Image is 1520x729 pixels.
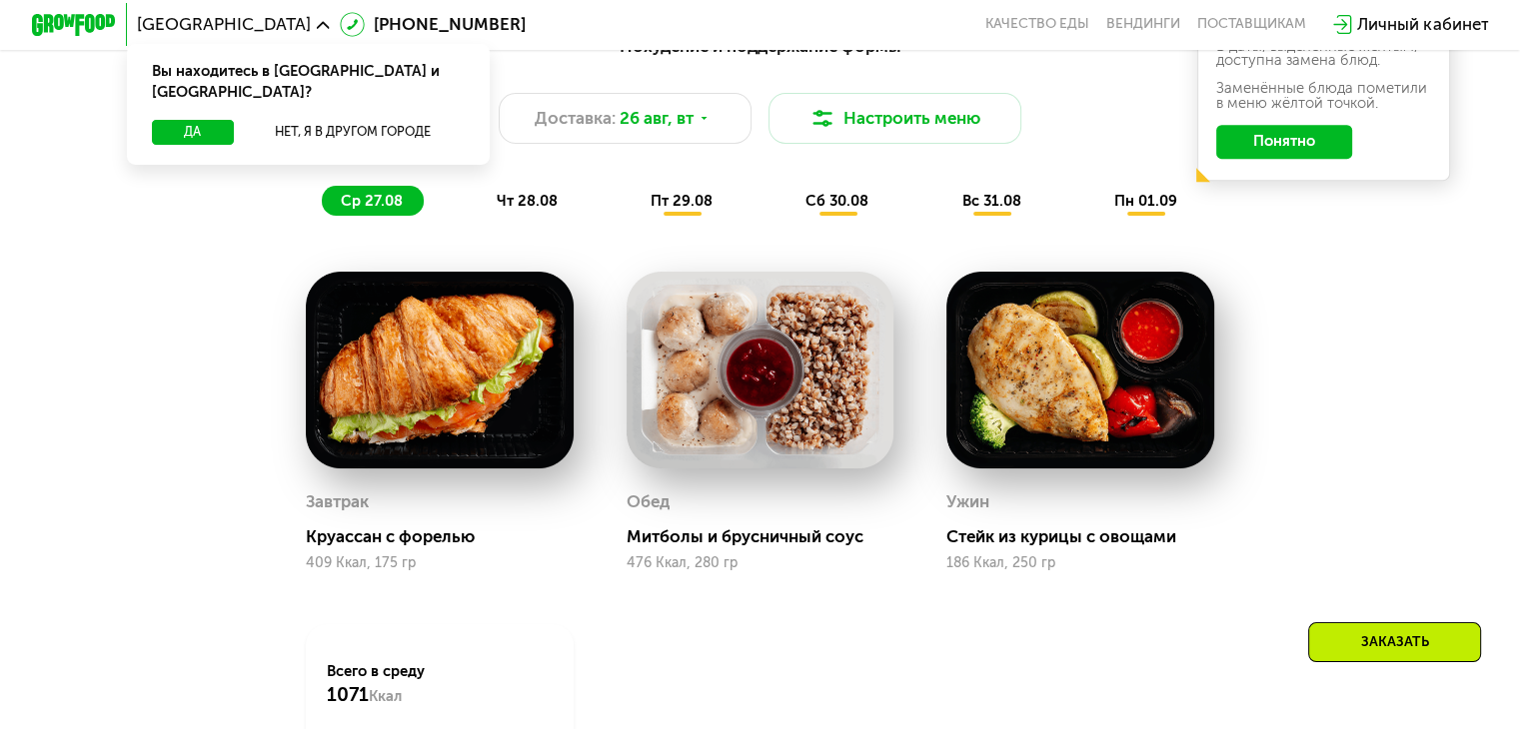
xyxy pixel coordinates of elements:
[1216,39,1432,69] div: В даты, выделенные желтым, доступна замена блюд.
[137,16,311,33] span: [GEOGRAPHIC_DATA]
[327,661,552,707] div: Всего в среду
[1308,622,1481,662] div: Заказать
[768,93,1022,144] button: Настроить меню
[1114,192,1177,210] span: пн 01.09
[946,486,989,518] div: Ужин
[1216,81,1432,111] div: Заменённые блюда пометили в меню жёлтой точкой.
[651,192,713,210] span: пт 29.08
[627,555,894,571] div: 476 Ккал, 280 гр
[327,683,369,706] span: 1071
[535,106,616,131] span: Доставка:
[627,526,910,547] div: Митболы и брусничный соус
[627,486,670,518] div: Обед
[961,192,1020,210] span: вс 31.08
[306,526,590,547] div: Круассан с форелью
[1106,16,1180,33] a: Вендинги
[946,526,1230,547] div: Стейк из курицы с овощами
[242,120,465,145] button: Нет, я в другом городе
[1197,16,1306,33] div: поставщикам
[1216,125,1352,159] button: Понятно
[496,192,557,210] span: чт 28.08
[946,555,1214,571] div: 186 Ккал, 250 гр
[340,12,526,37] a: [PHONE_NUMBER]
[369,687,402,705] span: Ккал
[127,44,490,120] div: Вы находитесь в [GEOGRAPHIC_DATA] и [GEOGRAPHIC_DATA]?
[306,555,574,571] div: 409 Ккал, 175 гр
[341,192,403,210] span: ср 27.08
[306,486,369,518] div: Завтрак
[620,106,694,131] span: 26 авг, вт
[805,192,868,210] span: сб 30.08
[1357,12,1488,37] div: Личный кабинет
[985,16,1089,33] a: Качество еды
[152,120,233,145] button: Да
